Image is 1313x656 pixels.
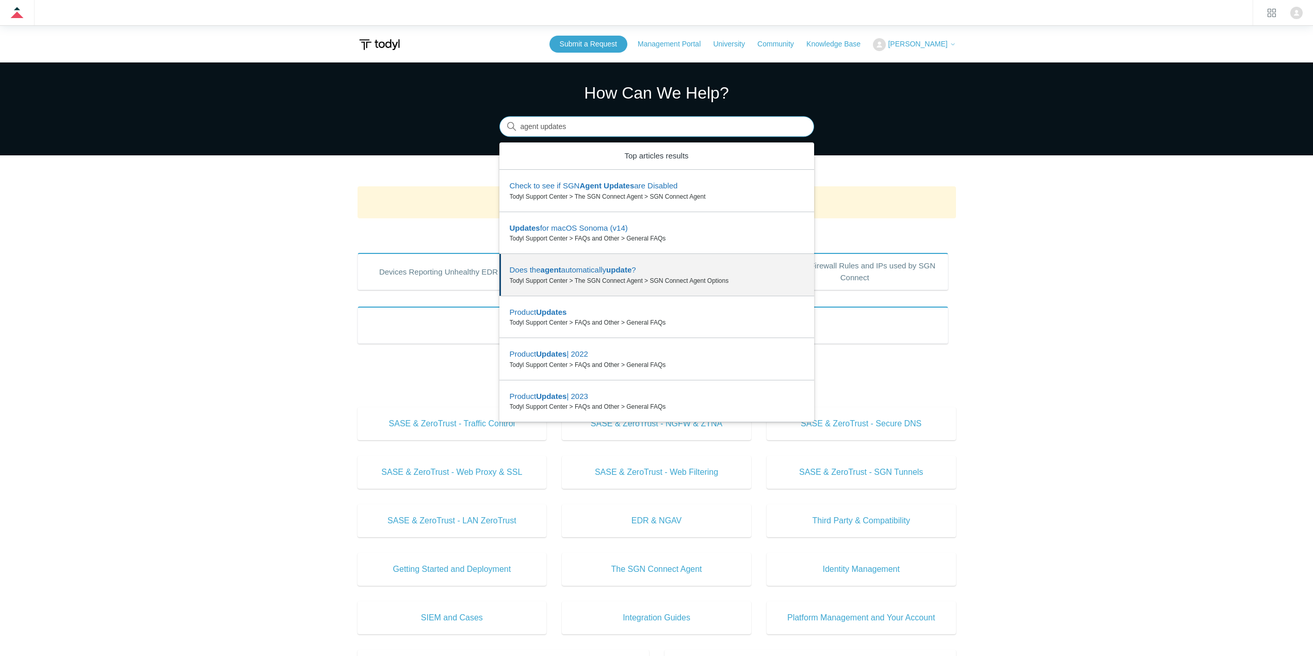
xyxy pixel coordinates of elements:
[510,318,804,327] zd-autocomplete-breadcrumbs-multibrand: Todyl Support Center > FAQs and Other > General FAQs
[358,385,956,402] h2: Knowledge Base
[577,418,736,430] span: SASE & ZeroTrust - NGFW & ZTNA
[606,265,631,274] em: update
[806,39,871,50] a: Knowledge Base
[358,227,956,244] h2: Popular Articles
[358,307,948,344] a: Product Updates
[579,181,602,190] em: Agent
[373,612,531,624] span: SIEM and Cases
[499,81,814,105] h1: How Can We Help?
[373,418,531,430] span: SASE & ZeroTrust - Traffic Control
[782,612,941,624] span: Platform Management and Your Account
[510,392,588,403] zd-autocomplete-title-multibrand: Suggested result 6 Product Updates | 2023
[1290,7,1303,19] img: user avatar
[358,253,544,290] a: Devices Reporting Unhealthy EDR States
[713,39,755,50] a: University
[549,36,627,53] a: Submit a Request
[782,466,941,478] span: SASE & ZeroTrust - SGN Tunnels
[510,402,804,411] zd-autocomplete-breadcrumbs-multibrand: Todyl Support Center > FAQs and Other > General FAQs
[577,612,736,624] span: Integration Guides
[873,38,955,51] button: [PERSON_NAME]
[562,601,751,634] a: Integration Guides
[510,276,804,285] zd-autocomplete-breadcrumbs-multibrand: Todyl Support Center > The SGN Connect Agent > SGN Connect Agent Options
[562,553,751,586] a: The SGN Connect Agent
[562,504,751,537] a: EDR & NGAV
[358,35,401,54] img: Todyl Support Center Help Center home page
[510,265,636,276] zd-autocomplete-title-multibrand: Suggested result 3 Does the agent automatically update?
[358,601,547,634] a: SIEM and Cases
[499,142,814,170] zd-autocomplete-header: Top articles results
[541,265,561,274] em: agent
[757,39,804,50] a: Community
[782,418,941,430] span: SASE & ZeroTrust - Secure DNS
[888,40,947,48] span: [PERSON_NAME]
[782,515,941,527] span: Third Party & Compatibility
[499,117,814,137] input: Search
[562,407,751,440] a: SASE & ZeroTrust - NGFW & ZTNA
[358,407,547,440] a: SASE & ZeroTrust - Traffic Control
[536,392,566,401] em: Updates
[510,192,804,201] zd-autocomplete-breadcrumbs-multibrand: Todyl Support Center > The SGN Connect Agent > SGN Connect Agent
[761,253,948,290] a: Outbound Firewall Rules and IPs used by SGN Connect
[577,466,736,478] span: SASE & ZeroTrust - Web Filtering
[510,181,678,192] zd-autocomplete-title-multibrand: Suggested result 1 Check to see if SGN Agent Updates are Disabled
[510,223,628,234] zd-autocomplete-title-multibrand: Suggested result 2 Updates for macOS Sonoma (v14)
[373,515,531,527] span: SASE & ZeroTrust - LAN ZeroTrust
[358,553,547,586] a: Getting Started and Deployment
[510,234,804,243] zd-autocomplete-breadcrumbs-multibrand: Todyl Support Center > FAQs and Other > General FAQs
[510,308,567,318] zd-autocomplete-title-multibrand: Suggested result 4 Product Updates
[604,181,634,190] em: Updates
[536,308,566,316] em: Updates
[767,601,956,634] a: Platform Management and Your Account
[1290,7,1303,19] zd-hc-trigger: Click your profile icon to open the profile menu
[510,360,804,370] zd-autocomplete-breadcrumbs-multibrand: Todyl Support Center > FAQs and Other > General FAQs
[358,456,547,489] a: SASE & ZeroTrust - Web Proxy & SSL
[638,39,711,50] a: Management Portal
[767,504,956,537] a: Third Party & Compatibility
[358,504,547,537] a: SASE & ZeroTrust - LAN ZeroTrust
[577,563,736,575] span: The SGN Connect Agent
[510,349,588,360] zd-autocomplete-title-multibrand: Suggested result 5 Product Updates | 2022
[536,349,566,358] em: Updates
[767,456,956,489] a: SASE & ZeroTrust - SGN Tunnels
[782,563,941,575] span: Identity Management
[510,223,540,232] em: Updates
[767,407,956,440] a: SASE & ZeroTrust - Secure DNS
[767,553,956,586] a: Identity Management
[373,466,531,478] span: SASE & ZeroTrust - Web Proxy & SSL
[577,515,736,527] span: EDR & NGAV
[373,563,531,575] span: Getting Started and Deployment
[562,456,751,489] a: SASE & ZeroTrust - Web Filtering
